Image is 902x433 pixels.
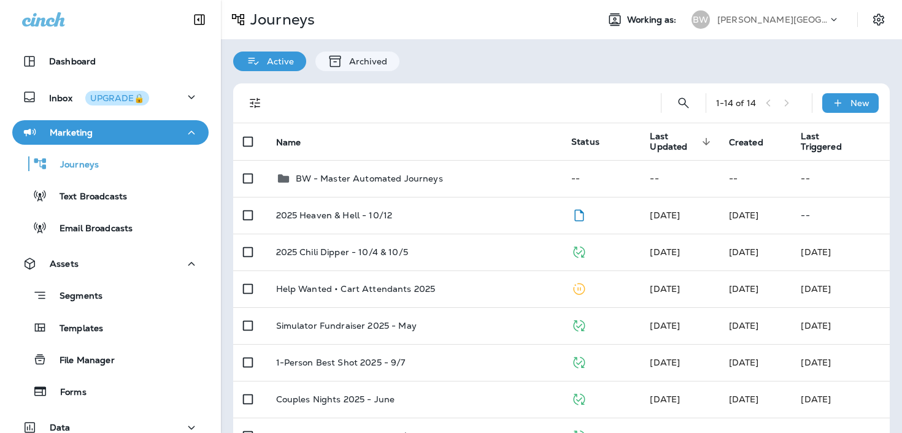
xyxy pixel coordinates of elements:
span: Created [729,137,763,148]
p: Assets [50,259,79,269]
button: Assets [12,251,209,276]
p: 2025 Chili Dipper - 10/4 & 10/5 [276,247,408,257]
td: -- [640,160,719,197]
p: Journeys [245,10,315,29]
p: Data [50,423,71,432]
button: Journeys [12,151,209,177]
p: Text Broadcasts [47,191,127,203]
p: -- [801,210,880,220]
span: Paused [571,282,587,293]
span: Mikayla Anter [650,320,680,331]
button: Templates [12,315,209,340]
p: BW - Master Automated Journeys [296,174,443,183]
p: Forms [48,387,87,399]
span: Working as: [627,15,679,25]
span: Last Triggered [801,131,857,152]
span: Mikayla Anter [729,394,759,405]
button: Forms [12,378,209,404]
p: [PERSON_NAME][GEOGRAPHIC_DATA][PERSON_NAME] [717,15,828,25]
td: -- [719,160,792,197]
p: Help Wanted • Cart Attendants 2025 [276,284,436,294]
p: Marketing [50,128,93,137]
p: Email Broadcasts [47,223,133,235]
div: UPGRADE🔒 [90,94,144,102]
button: Marketing [12,120,209,145]
span: Published [571,393,587,404]
button: File Manager [12,347,209,372]
span: Last Updated [650,131,698,152]
span: Mikayla Anter [650,357,680,368]
button: Dashboard [12,49,209,74]
button: Collapse Sidebar [182,7,217,32]
button: Search Journeys [671,91,696,115]
button: Segments [12,282,209,308]
span: Published [571,245,587,256]
span: Mikayla Anter [729,357,759,368]
span: Name [276,137,301,148]
span: Mikayla Anter [650,283,680,294]
p: Journeys [48,159,99,171]
td: [DATE] [791,381,890,418]
td: [DATE] [791,270,890,307]
button: Text Broadcasts [12,183,209,209]
p: Active [261,56,294,66]
td: -- [791,160,890,197]
button: InboxUPGRADE🔒 [12,85,209,109]
p: Archived [343,56,387,66]
div: 1 - 14 of 14 [716,98,756,108]
span: Mikayla Anter [729,210,759,221]
p: Inbox [49,91,149,104]
span: Created [729,137,779,148]
span: Name [276,137,317,148]
span: Mikayla Anter [650,247,680,258]
p: 2025 Heaven & Hell - 10/12 [276,210,393,220]
span: Mikayla Anter [650,394,680,405]
span: Mikayla Anter [729,283,759,294]
span: Last Triggered [801,131,841,152]
button: Filters [243,91,268,115]
p: Couples Nights 2025 - June [276,394,395,404]
span: Status [571,136,599,147]
p: Templates [47,323,103,335]
span: Published [571,319,587,330]
span: Last Updated [650,131,714,152]
button: UPGRADE🔒 [85,91,149,105]
p: New [850,98,869,108]
p: File Manager [47,355,115,367]
td: -- [561,160,640,197]
div: BW [692,10,710,29]
p: Simulator Fundraiser 2025 - May [276,321,417,331]
button: Email Broadcasts [12,215,209,240]
p: Segments [47,291,102,303]
td: [DATE] [791,344,890,381]
button: Settings [868,9,890,31]
span: Mikayla Anter [729,320,759,331]
p: Dashboard [49,56,96,66]
td: [DATE] [791,307,890,344]
p: 1-Person Best Shot 2025 - 9/7 [276,358,406,367]
span: Draft [571,209,587,220]
span: Mikayla Anter [729,247,759,258]
span: Published [571,356,587,367]
td: [DATE] [791,234,890,270]
span: Mikayla Anter [650,210,680,221]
